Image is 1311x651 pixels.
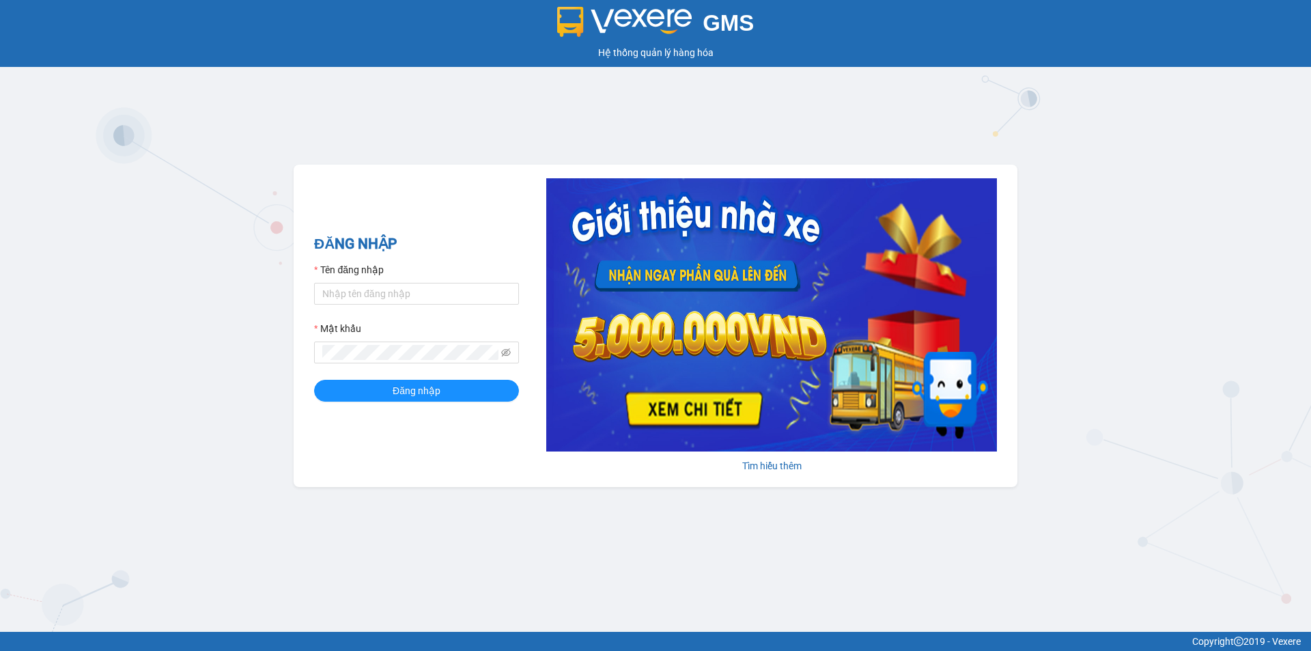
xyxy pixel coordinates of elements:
img: logo 2 [557,7,692,37]
span: Đăng nhập [393,383,440,398]
label: Tên đăng nhập [314,262,384,277]
img: banner-0 [546,178,997,452]
input: Mật khẩu [322,345,498,360]
span: GMS [703,10,754,36]
div: Tìm hiểu thêm [546,458,997,473]
div: Copyright 2019 - Vexere [10,634,1301,649]
label: Mật khẩu [314,321,361,336]
input: Tên đăng nhập [314,283,519,305]
span: copyright [1234,637,1243,646]
a: GMS [557,20,755,31]
button: Đăng nhập [314,380,519,402]
span: eye-invisible [501,348,511,357]
h2: ĐĂNG NHẬP [314,233,519,255]
div: Hệ thống quản lý hàng hóa [3,45,1308,60]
